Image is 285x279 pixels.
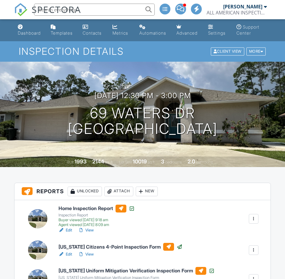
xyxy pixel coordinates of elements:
a: Contacts [80,22,106,39]
a: SPECTORA [14,8,81,21]
div: Inspection Report [59,213,135,218]
div: Contacts [83,30,102,36]
div: 3 [161,158,164,165]
a: Metrics [110,22,132,39]
div: Unlocked [68,187,102,196]
div: ALL AMERICAN INSPECTION SERVICES [207,10,267,16]
div: 2.0 [188,158,195,165]
span: Lot Size [119,160,132,164]
div: 1993 [74,158,87,165]
div: New [136,187,158,196]
div: Attach [104,187,133,196]
div: Automations [139,30,166,36]
div: Metrics [112,30,128,36]
a: View [78,251,94,257]
a: Edit [59,227,72,233]
a: View [78,227,94,233]
div: More [246,48,266,56]
h3: [DATE] 12:30 pm - 3:00 pm [94,91,191,100]
span: sq.ft. [148,160,155,164]
div: Dashboard [18,30,41,36]
a: Dashboard [15,22,43,39]
div: 10019 [133,158,147,165]
h1: Inspection Details [19,46,267,57]
a: [US_STATE] Citizens 4-Point Inspection Form [59,243,182,251]
span: Built [67,160,74,164]
input: Search everything... [34,4,155,16]
div: Support Center [236,24,259,36]
div: Buyer viewed [DATE] 9:18 am [59,218,135,222]
span: bathrooms [196,160,213,164]
a: Support Center [234,22,270,39]
span: sq. ft. [105,160,113,164]
div: 2144 [92,158,104,165]
h3: Reports [14,183,271,200]
div: Advanced [176,30,198,36]
div: Settings [208,30,226,36]
a: Templates [48,22,75,39]
h1: 69 Waters Dr [GEOGRAPHIC_DATA] [68,105,217,137]
div: Agent viewed [DATE] 8:09 am [59,222,135,227]
h6: Home Inspection Report [59,205,135,212]
img: The Best Home Inspection Software - Spectora [14,3,27,16]
a: Client View [210,49,246,53]
div: [PERSON_NAME] [223,4,262,10]
a: Home Inspection Report Inspection Report Buyer viewed [DATE] 9:18 am Agent viewed [DATE] 8:09 am [59,205,135,228]
a: Automations (Advanced) [137,22,169,39]
span: bedrooms [165,160,182,164]
a: Settings [206,22,229,39]
a: Edit [59,251,72,257]
div: Templates [51,30,73,36]
div: Client View [211,48,244,56]
h6: [US_STATE] Uniform Mitigation Verification Inspection Form [59,267,215,275]
a: Advanced [174,22,201,39]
